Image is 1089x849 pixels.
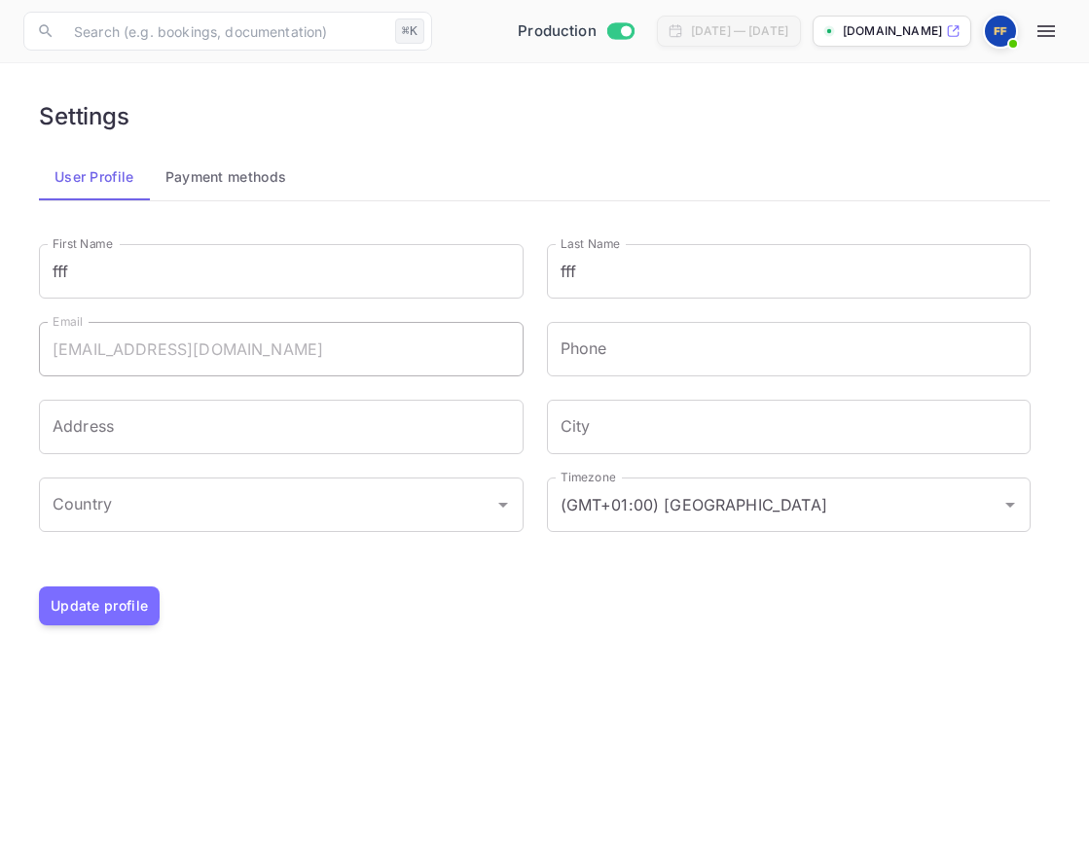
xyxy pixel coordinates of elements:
[39,154,150,200] button: User Profile
[39,154,1050,200] div: account-settings tabs
[547,322,1032,376] input: phone
[547,244,1032,299] input: Last Name
[985,16,1016,47] img: fff fff
[62,12,387,51] input: Search (e.g. bookings, documentation)
[518,20,597,43] span: Production
[150,154,303,200] button: Payment methods
[39,102,129,130] h6: Settings
[561,235,620,252] label: Last Name
[53,313,83,330] label: Email
[997,491,1024,518] button: Open
[490,491,517,518] button: Open
[39,400,524,454] input: Address
[39,244,524,299] input: First Name
[39,586,160,625] button: Update profile
[561,469,615,485] label: Timezone
[843,22,942,40] p: [DOMAIN_NAME]
[48,486,486,523] input: Country
[395,18,424,44] div: ⌘K
[547,400,1032,454] input: City
[510,20,641,43] div: Switch to Sandbox mode
[53,235,113,252] label: First Name
[39,322,524,376] input: Email
[691,22,788,40] div: [DATE] — [DATE]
